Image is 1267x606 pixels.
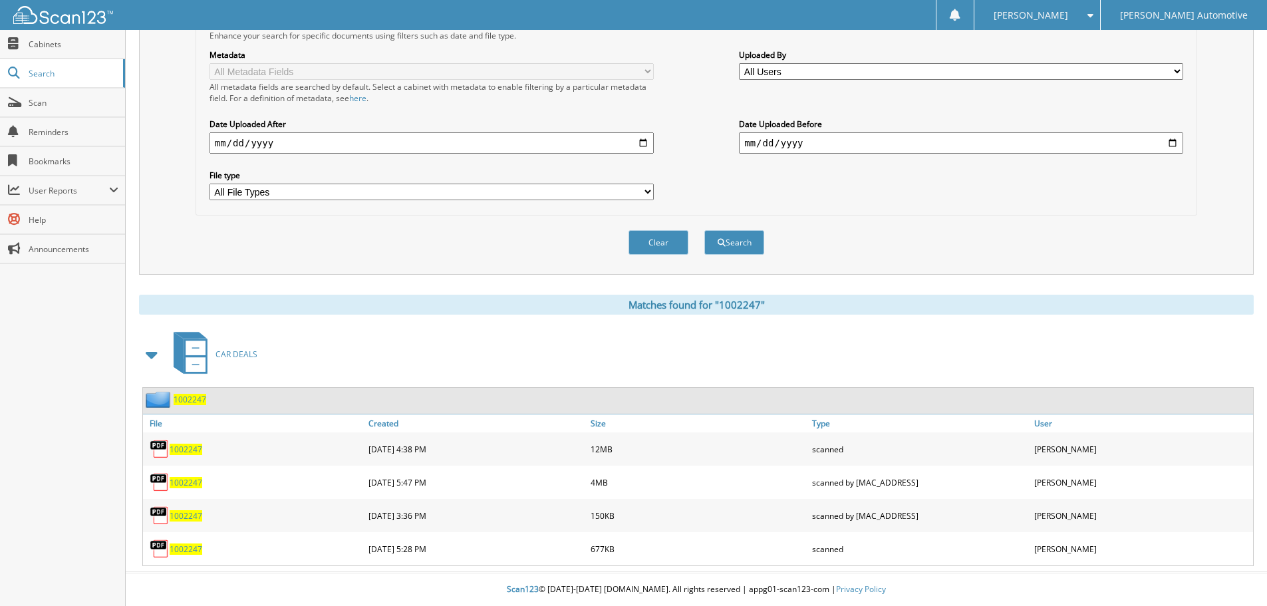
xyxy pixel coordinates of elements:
[1120,11,1248,19] span: [PERSON_NAME] Automotive
[587,469,809,496] div: 4MB
[365,469,587,496] div: [DATE] 5:47 PM
[507,583,539,595] span: Scan123
[29,39,118,50] span: Cabinets
[809,502,1031,529] div: scanned by [MAC_ADDRESS]
[629,230,688,255] button: Clear
[1200,542,1267,606] iframe: Chat Widget
[365,502,587,529] div: [DATE] 3:36 PM
[809,469,1031,496] div: scanned by [MAC_ADDRESS]
[150,539,170,559] img: PDF.png
[210,49,654,61] label: Metadata
[29,243,118,255] span: Announcements
[170,510,202,522] a: 1002247
[29,156,118,167] span: Bookmarks
[587,502,809,529] div: 150KB
[13,6,113,24] img: scan123-logo-white.svg
[994,11,1068,19] span: [PERSON_NAME]
[739,118,1183,130] label: Date Uploaded Before
[126,573,1267,606] div: © [DATE]-[DATE] [DOMAIN_NAME]. All rights reserved | appg01-scan123-com |
[29,68,116,79] span: Search
[809,535,1031,562] div: scanned
[365,535,587,562] div: [DATE] 5:28 PM
[29,126,118,138] span: Reminders
[809,414,1031,432] a: Type
[1031,414,1253,432] a: User
[349,92,366,104] a: here
[704,230,764,255] button: Search
[170,444,202,455] a: 1002247
[143,414,365,432] a: File
[587,436,809,462] div: 12MB
[210,170,654,181] label: File type
[174,394,206,405] a: 1002247
[150,472,170,492] img: PDF.png
[836,583,886,595] a: Privacy Policy
[739,132,1183,154] input: end
[146,391,174,408] img: folder2.png
[587,535,809,562] div: 677KB
[150,506,170,526] img: PDF.png
[587,414,809,432] a: Size
[1031,436,1253,462] div: [PERSON_NAME]
[29,185,109,196] span: User Reports
[210,118,654,130] label: Date Uploaded After
[210,132,654,154] input: start
[139,295,1254,315] div: Matches found for "1002247"
[809,436,1031,462] div: scanned
[166,328,257,380] a: CAR DEALS
[29,214,118,226] span: Help
[365,436,587,462] div: [DATE] 4:38 PM
[365,414,587,432] a: Created
[210,81,654,104] div: All metadata fields are searched by default. Select a cabinet with metadata to enable filtering b...
[1031,502,1253,529] div: [PERSON_NAME]
[29,97,118,108] span: Scan
[203,30,1190,41] div: Enhance your search for specific documents using filters such as date and file type.
[215,349,257,360] span: CAR DEALS
[150,439,170,459] img: PDF.png
[1031,469,1253,496] div: [PERSON_NAME]
[739,49,1183,61] label: Uploaded By
[170,543,202,555] a: 1002247
[1031,535,1253,562] div: [PERSON_NAME]
[170,477,202,488] a: 1002247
